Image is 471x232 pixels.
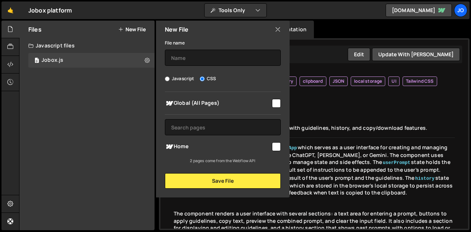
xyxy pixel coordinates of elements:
input: CSS [200,76,205,81]
div: Jobox.js [42,57,63,64]
button: New File [118,26,146,32]
label: File name [165,39,185,47]
button: Edit [348,48,370,61]
a: 🤙 [1,1,20,19]
h2: Jobox [174,92,455,104]
code: userPrompt [382,160,411,166]
span: clipboard [303,78,323,84]
span: local storage [354,78,382,84]
input: Search pages [165,119,281,135]
small: 2 pages come from the Webflow API [190,158,255,163]
span: React component for managing LLM prompts with guidelines, history, and copy/download features. [174,124,427,131]
h2: New File [165,25,188,33]
span: UI [392,78,396,84]
h2: Files [28,25,42,33]
span: JSON [333,78,345,84]
span: Global (All Pages) [165,99,271,108]
label: Javascript [165,75,194,82]
label: CSS [200,75,216,82]
button: Update with [PERSON_NAME] [372,48,460,61]
p: This code defines a React component named which serves as a user interface for creating and manag... [174,144,455,197]
code: App [288,145,298,151]
div: 16984/46580.js [28,53,155,68]
button: Save File [165,173,281,189]
button: Tools Only [205,4,266,17]
input: Name [165,50,281,66]
div: Javascript files [20,38,155,53]
span: 0 [35,58,39,64]
a: [DOMAIN_NAME] [386,4,452,17]
span: Tailwind CSS [406,78,434,84]
a: Jo [454,4,467,17]
div: Jobox platform [28,6,72,15]
span: Home [165,142,271,151]
input: Javascript [165,76,170,81]
code: history [415,176,436,182]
